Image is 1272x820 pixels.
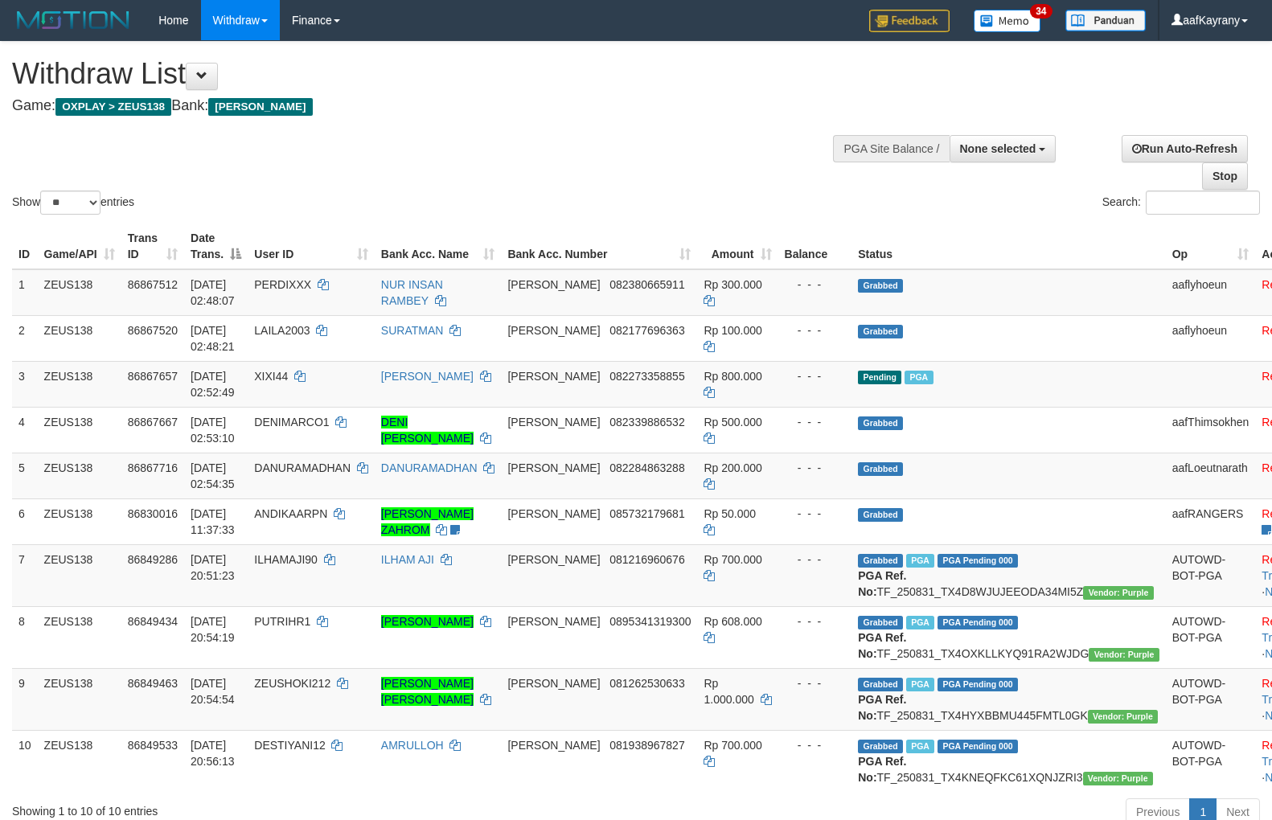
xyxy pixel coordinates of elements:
[507,615,600,628] span: [PERSON_NAME]
[1166,544,1256,606] td: AUTOWD-BOT-PGA
[609,739,684,752] span: Copy 081938967827 to clipboard
[851,606,1165,668] td: TF_250831_TX4OXKLLKYQ91RA2WJDG
[191,739,235,768] span: [DATE] 20:56:13
[38,453,121,498] td: ZEUS138
[906,740,934,753] span: Marked by aafRornrotha
[128,615,178,628] span: 86849434
[609,507,684,520] span: Copy 085732179681 to clipboard
[12,797,518,819] div: Showing 1 to 10 of 10 entries
[128,461,178,474] span: 86867716
[938,616,1018,629] span: PGA Pending
[381,507,474,536] a: [PERSON_NAME] ZAHROM
[38,223,121,269] th: Game/API: activate to sort column ascending
[12,668,38,730] td: 9
[785,506,846,522] div: - - -
[785,368,846,384] div: - - -
[254,416,329,428] span: DENIMARCO1
[12,191,134,215] label: Show entries
[1166,668,1256,730] td: AUTOWD-BOT-PGA
[609,677,684,690] span: Copy 081262530633 to clipboard
[858,462,903,476] span: Grabbed
[785,737,846,753] div: - - -
[128,553,178,566] span: 86849286
[254,677,330,690] span: ZEUSHOKI212
[128,278,178,291] span: 86867512
[381,461,478,474] a: DANURAMADHAN
[858,554,903,568] span: Grabbed
[1065,10,1146,31] img: panduan.png
[869,10,950,32] img: Feedback.jpg
[507,416,600,428] span: [PERSON_NAME]
[375,223,502,269] th: Bank Acc. Name: activate to sort column ascending
[191,615,235,644] span: [DATE] 20:54:19
[12,361,38,407] td: 3
[507,553,600,566] span: [PERSON_NAME]
[974,10,1041,32] img: Button%20Memo.svg
[128,739,178,752] span: 86849533
[858,325,903,338] span: Grabbed
[938,678,1018,691] span: PGA Pending
[38,730,121,792] td: ZEUS138
[507,739,600,752] span: [PERSON_NAME]
[1202,162,1248,190] a: Stop
[128,507,178,520] span: 86830016
[38,407,121,453] td: ZEUS138
[381,677,474,706] a: [PERSON_NAME] [PERSON_NAME]
[38,361,121,407] td: ZEUS138
[858,569,906,598] b: PGA Ref. No:
[1083,772,1153,785] span: Vendor URL: https://trx4.1velocity.biz
[191,370,235,399] span: [DATE] 02:52:49
[851,730,1165,792] td: TF_250831_TX4KNEQFKC61XQNJZRI3
[858,616,903,629] span: Grabbed
[785,277,846,293] div: - - -
[254,461,351,474] span: DANURAMADHAN
[697,223,778,269] th: Amount: activate to sort column ascending
[184,223,248,269] th: Date Trans.: activate to sort column descending
[254,324,310,337] span: LAILA2003
[40,191,101,215] select: Showentries
[938,740,1018,753] span: PGA Pending
[128,324,178,337] span: 86867520
[858,279,903,293] span: Grabbed
[833,135,949,162] div: PGA Site Balance /
[1166,407,1256,453] td: aafThimsokhen
[906,678,934,691] span: Marked by aafRornrotha
[785,414,846,430] div: - - -
[507,324,600,337] span: [PERSON_NAME]
[704,507,756,520] span: Rp 50.000
[38,668,121,730] td: ZEUS138
[12,223,38,269] th: ID
[507,461,600,474] span: [PERSON_NAME]
[1030,4,1052,18] span: 34
[851,668,1165,730] td: TF_250831_TX4HYXBBMU445FMTL0GK
[38,498,121,544] td: ZEUS138
[38,315,121,361] td: ZEUS138
[381,553,434,566] a: ILHAM AJI
[1166,730,1256,792] td: AUTOWD-BOT-PGA
[609,278,684,291] span: Copy 082380665911 to clipboard
[1122,135,1248,162] a: Run Auto-Refresh
[609,324,684,337] span: Copy 082177696363 to clipboard
[858,508,903,522] span: Grabbed
[254,278,311,291] span: PERDIXXX
[12,98,832,114] h4: Game: Bank:
[609,370,684,383] span: Copy 082273358855 to clipboard
[609,615,691,628] span: Copy 0895341319300 to clipboard
[1166,315,1256,361] td: aaflyhoeun
[1166,223,1256,269] th: Op: activate to sort column ascending
[609,461,684,474] span: Copy 082284863288 to clipboard
[381,370,474,383] a: [PERSON_NAME]
[704,461,761,474] span: Rp 200.000
[858,631,906,660] b: PGA Ref. No:
[1166,269,1256,316] td: aaflyhoeun
[1088,710,1158,724] span: Vendor URL: https://trx4.1velocity.biz
[128,370,178,383] span: 86867657
[858,693,906,722] b: PGA Ref. No:
[254,615,310,628] span: PUTRIHR1
[12,407,38,453] td: 4
[858,740,903,753] span: Grabbed
[12,606,38,668] td: 8
[858,371,901,384] span: Pending
[851,223,1165,269] th: Status
[704,324,761,337] span: Rp 100.000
